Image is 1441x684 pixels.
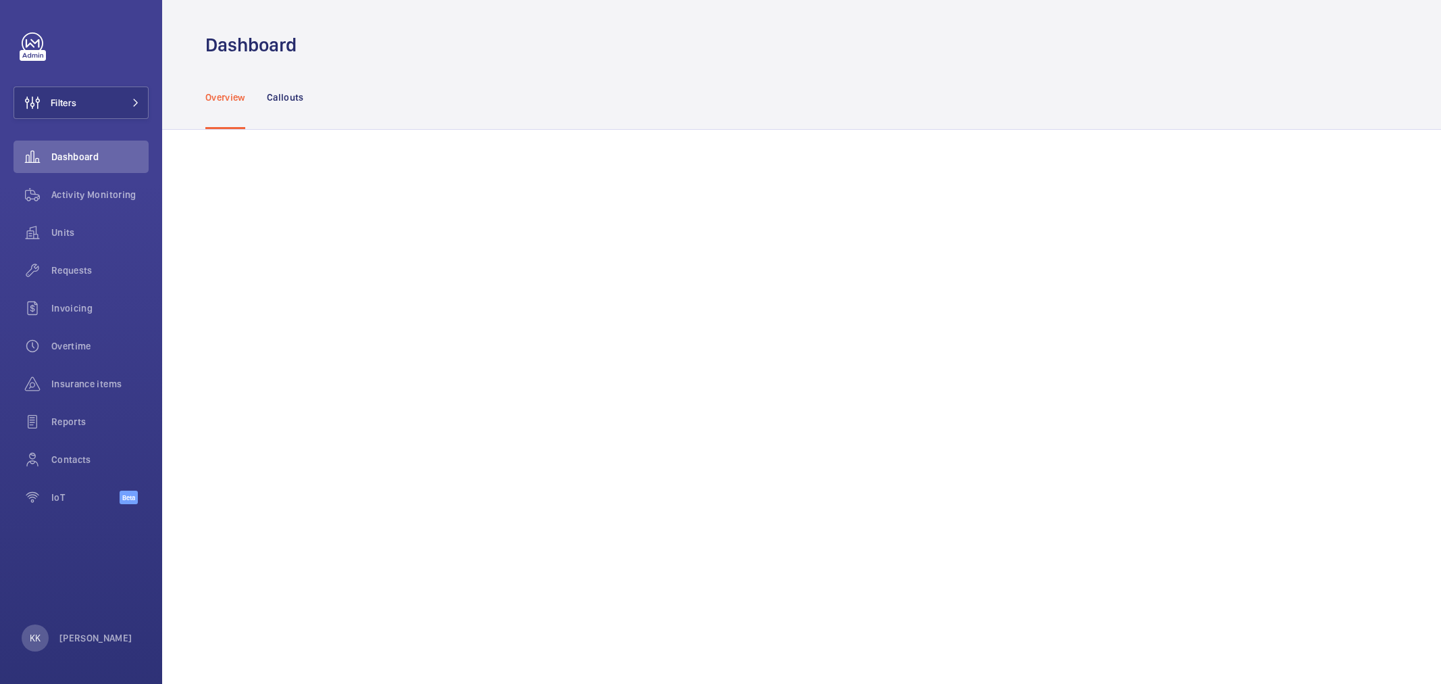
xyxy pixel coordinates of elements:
span: Invoicing [51,301,149,315]
button: Filters [14,87,149,119]
p: KK [30,631,41,645]
p: [PERSON_NAME] [59,631,132,645]
span: Activity Monitoring [51,188,149,201]
span: Requests [51,264,149,277]
span: Insurance items [51,377,149,391]
p: Callouts [267,91,304,104]
span: IoT [51,491,120,504]
span: Dashboard [51,150,149,164]
span: Contacts [51,453,149,466]
span: Beta [120,491,138,504]
span: Overtime [51,339,149,353]
span: Units [51,226,149,239]
span: Filters [51,96,76,109]
h1: Dashboard [205,32,305,57]
span: Reports [51,415,149,429]
p: Overview [205,91,245,104]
